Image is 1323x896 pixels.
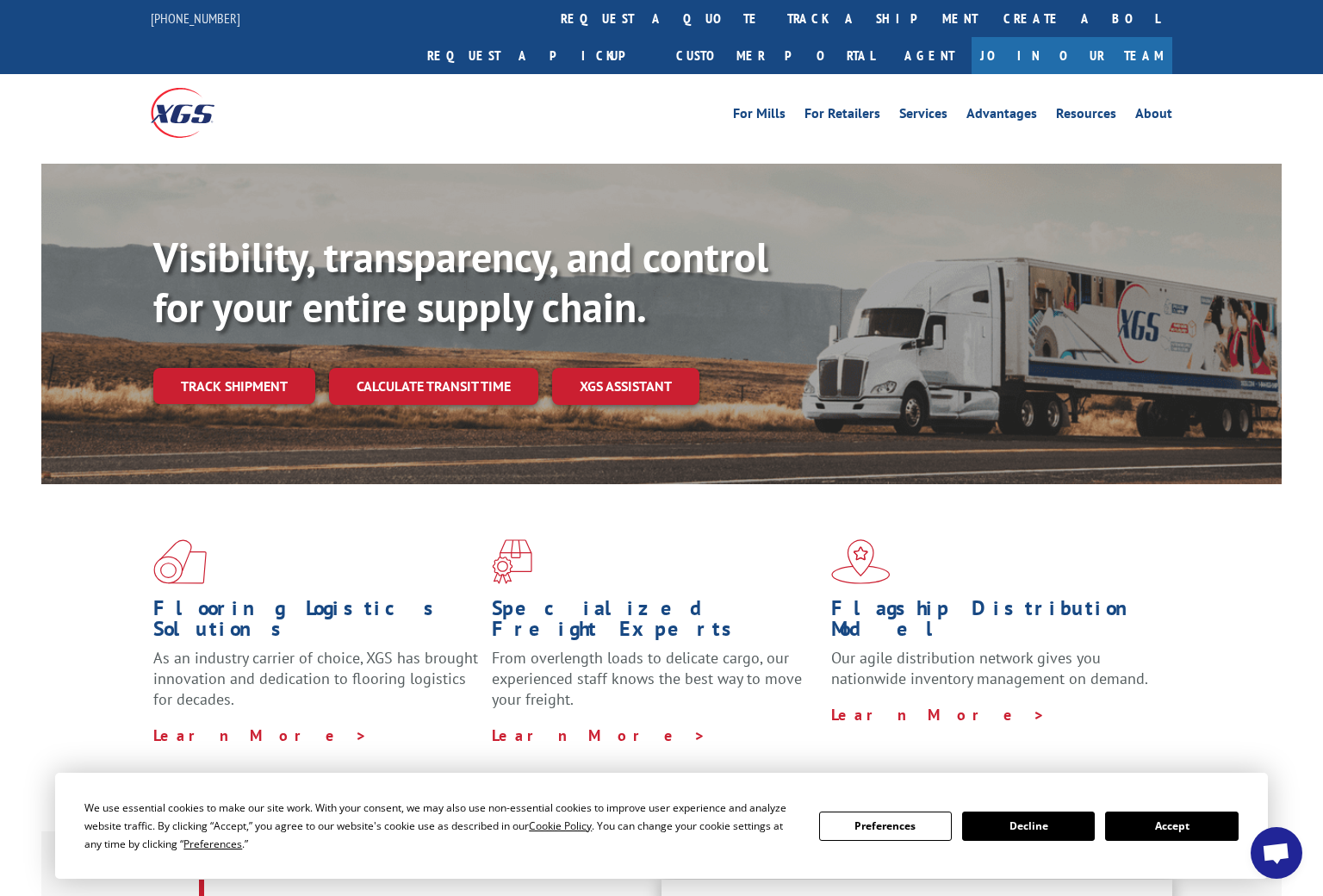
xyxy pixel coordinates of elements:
[1056,107,1116,126] a: Resources
[831,539,891,584] img: xgs-icon-flagship-distribution-model-red
[153,368,315,404] a: Track shipment
[966,107,1037,126] a: Advantages
[414,37,663,74] a: Request a pickup
[153,648,478,709] span: As an industry carrier of choice, XGS has brought innovation and dedication to flooring logistics...
[1251,827,1302,879] div: Open chat
[899,107,947,126] a: Services
[962,812,1095,841] button: Decline
[663,37,887,74] a: Customer Portal
[804,107,880,126] a: For Retailers
[819,812,952,841] button: Preferences
[831,705,1046,725] a: Learn More >
[492,598,817,648] h1: Specialized Freight Experts
[153,230,768,333] b: Visibility, transparency, and control for your entire supply chain.
[151,9,240,27] a: [PHONE_NUMBER]
[529,818,592,833] span: Cookie Policy
[733,107,786,126] a: For Mills
[1135,107,1172,126] a: About
[153,725,368,745] a: Learn More >
[55,773,1268,879] div: Cookie Consent Prompt
[84,799,798,853] div: We use essential cookies to make our site work. With your consent, we may also use non-essential ...
[492,648,817,725] p: From overlength loads to delicate cargo, our experienced staff knows the best way to move your fr...
[552,368,699,405] a: XGS ASSISTANT
[887,37,972,74] a: Agent
[492,539,532,584] img: xgs-icon-focused-on-flooring-red
[492,725,706,745] a: Learn More >
[972,37,1172,74] a: Join Our Team
[153,598,479,648] h1: Flooring Logistics Solutions
[831,598,1157,648] h1: Flagship Distribution Model
[329,368,538,405] a: Calculate transit time
[183,837,242,851] span: Preferences
[831,648,1148,688] span: Our agile distribution network gives you nationwide inventory management on demand.
[153,539,207,584] img: xgs-icon-total-supply-chain-intelligence-red
[1105,812,1238,841] button: Accept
